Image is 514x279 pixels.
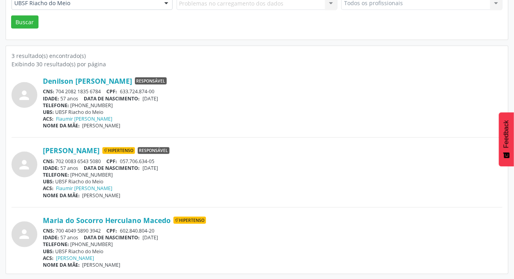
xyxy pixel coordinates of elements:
span: ACS: [43,185,54,192]
span: [DATE] [142,234,158,241]
span: IDADE: [43,165,59,171]
span: CNS: [43,88,54,95]
span: Hipertenso [102,147,135,154]
div: [PHONE_NUMBER] [43,102,502,109]
span: TELEFONE: [43,102,69,109]
span: [PERSON_NAME] [83,262,121,268]
span: Responsável [135,77,167,85]
a: Flaumir [PERSON_NAME] [56,115,113,122]
div: UBSF Riacho do Meio [43,178,502,185]
i: person [17,88,32,102]
span: [PERSON_NAME] [83,192,121,199]
div: 57 anos [43,165,502,171]
a: Denilson [PERSON_NAME] [43,77,132,85]
div: 702 0083 6543 5080 [43,158,502,165]
span: [PERSON_NAME] [83,122,121,129]
span: DATA DE NASCIMENTO: [84,234,140,241]
span: DATA DE NASCIMENTO: [84,165,140,171]
div: UBSF Riacho do Meio [43,248,502,255]
span: DATA DE NASCIMENTO: [84,95,140,102]
span: CPF: [107,227,117,234]
span: Feedback [503,120,510,148]
span: Hipertenso [173,217,206,224]
span: 633.724.874-00 [120,88,154,95]
div: [PHONE_NUMBER] [43,241,502,248]
div: UBSF Riacho do Meio [43,109,502,115]
button: Feedback - Mostrar pesquisa [499,112,514,166]
span: UBS: [43,109,54,115]
div: 57 anos [43,234,502,241]
span: CNS: [43,158,54,165]
span: TELEFONE: [43,171,69,178]
div: 704 2082 1835 6784 [43,88,502,95]
a: [PERSON_NAME] [56,255,94,262]
span: CNS: [43,227,54,234]
div: [PHONE_NUMBER] [43,171,502,178]
span: IDADE: [43,95,59,102]
span: TELEFONE: [43,241,69,248]
span: IDADE: [43,234,59,241]
span: NOME DA MÃE: [43,122,80,129]
span: CPF: [107,88,117,95]
div: 3 resultado(s) encontrado(s) [12,52,502,60]
span: NOME DA MÃE: [43,192,80,199]
i: person [17,158,32,172]
span: Responsável [138,147,169,154]
span: 057.706.634-05 [120,158,154,165]
div: 57 anos [43,95,502,102]
a: [PERSON_NAME] [43,146,100,155]
a: Maria do Socorro Herculano Macedo [43,216,171,225]
span: [DATE] [142,95,158,102]
i: person [17,227,32,241]
span: CPF: [107,158,117,165]
span: [DATE] [142,165,158,171]
span: UBS: [43,248,54,255]
span: UBS: [43,178,54,185]
span: NOME DA MÃE: [43,262,80,268]
span: 602.840.804-20 [120,227,154,234]
div: Exibindo 30 resultado(s) por página [12,60,502,68]
div: 700 4049 5890 3942 [43,227,502,234]
a: Flaumir [PERSON_NAME] [56,185,113,192]
span: ACS: [43,255,54,262]
button: Buscar [11,15,39,29]
span: ACS: [43,115,54,122]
